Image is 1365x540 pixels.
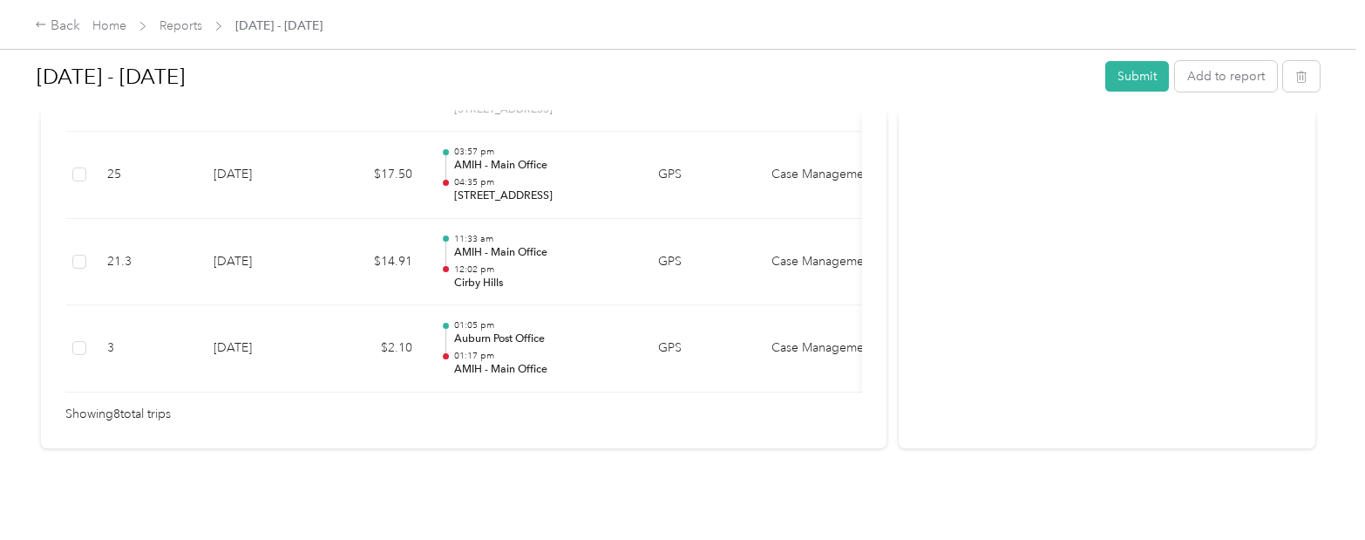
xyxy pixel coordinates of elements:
td: Case Management [757,305,888,393]
p: Auburn Post Office [454,332,630,347]
p: 12:02 pm [454,263,630,276]
button: Submit [1105,61,1169,92]
p: 03:57 pm [454,146,630,158]
h1: Sep 20 - Oct 3, 2025 [37,56,1093,98]
p: AMIH - Main Office [454,158,630,174]
td: GPS [644,132,757,219]
p: 01:05 pm [454,319,630,332]
a: Reports [160,18,202,33]
td: $14.91 [322,219,426,306]
td: Case Management [757,219,888,306]
p: Cirby Hills [454,276,630,291]
p: [STREET_ADDRESS] [454,188,630,204]
span: Showing 8 total trips [65,405,171,424]
a: Home [92,18,126,33]
td: GPS [644,219,757,306]
td: $17.50 [322,132,426,219]
td: 25 [93,132,200,219]
td: [DATE] [200,219,322,306]
p: 01:17 pm [454,350,630,362]
button: Add to report [1175,61,1277,92]
td: 21.3 [93,219,200,306]
iframe: Everlance-gr Chat Button Frame [1267,442,1365,540]
span: [DATE] - [DATE] [235,17,323,35]
td: [DATE] [200,132,322,219]
td: Case Management [757,132,888,219]
div: Back [35,16,80,37]
p: AMIH - Main Office [454,362,630,378]
p: 11:33 am [454,233,630,245]
p: 04:35 pm [454,176,630,188]
td: 3 [93,305,200,393]
td: GPS [644,305,757,393]
td: $2.10 [322,305,426,393]
td: [DATE] [200,305,322,393]
p: AMIH - Main Office [454,245,630,261]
